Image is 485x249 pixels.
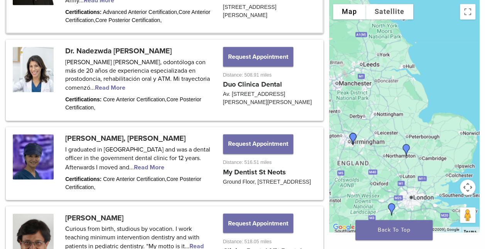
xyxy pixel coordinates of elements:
[331,222,357,232] img: Google
[382,200,401,218] div: Dr. Richard Brooks
[464,229,477,234] a: Terms (opens in new tab)
[460,207,475,223] button: Drag Pegman onto the map to open Street View
[333,4,366,19] button: Show street map
[355,220,433,240] a: Back To Top
[344,130,362,148] div: Dr. Claire Burgess and Dr. Dominic Hassall
[460,4,475,19] button: Toggle fullscreen view
[223,134,293,153] button: Request Appointment
[223,213,293,233] button: Request Appointment
[366,4,413,19] button: Show satellite imagery
[397,141,416,159] div: Dr. Shuk Yin, Yip
[331,222,357,232] a: Open this area in Google Maps (opens a new window)
[460,179,475,195] button: Map camera controls
[223,47,293,66] button: Request Appointment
